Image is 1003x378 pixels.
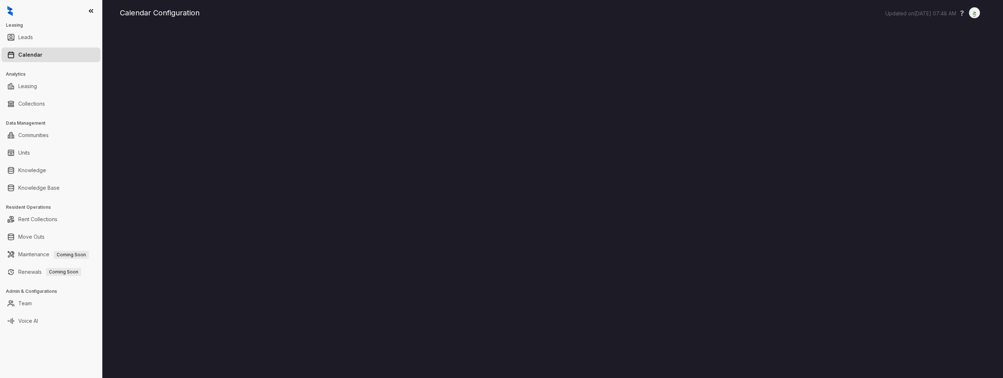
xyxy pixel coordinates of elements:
[7,6,13,16] img: logo
[18,296,32,311] a: Team
[6,288,102,295] h3: Admin & Configurations
[120,7,985,18] div: Calendar Configuration
[6,22,102,29] h3: Leasing
[120,29,985,378] iframe: retool
[1,181,101,195] li: Knowledge Base
[1,314,101,328] li: Voice AI
[1,30,101,45] li: Leads
[1,163,101,178] li: Knowledge
[18,97,45,111] a: Collections
[1,79,101,94] li: Leasing
[18,79,37,94] a: Leasing
[18,230,45,244] a: Move Outs
[6,71,102,78] h3: Analytics
[18,212,57,227] a: Rent Collections
[969,9,980,17] img: UserAvatar
[1,212,101,227] li: Rent Collections
[6,120,102,126] h3: Data Management
[18,181,60,195] a: Knowledge Base
[960,8,964,19] button: ?
[1,128,101,143] li: Communities
[18,314,38,328] a: Voice AI
[18,265,81,279] a: RenewalsComing Soon
[885,10,956,17] p: Updated on [DATE] 07:48 AM
[1,265,101,279] li: Renewals
[54,251,89,259] span: Coming Soon
[18,48,42,62] a: Calendar
[6,204,102,211] h3: Resident Operations
[1,48,101,62] li: Calendar
[18,128,49,143] a: Communities
[18,145,30,160] a: Units
[1,145,101,160] li: Units
[1,296,101,311] li: Team
[1,97,101,111] li: Collections
[18,163,46,178] a: Knowledge
[1,230,101,244] li: Move Outs
[18,30,33,45] a: Leads
[1,247,101,262] li: Maintenance
[46,268,81,276] span: Coming Soon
